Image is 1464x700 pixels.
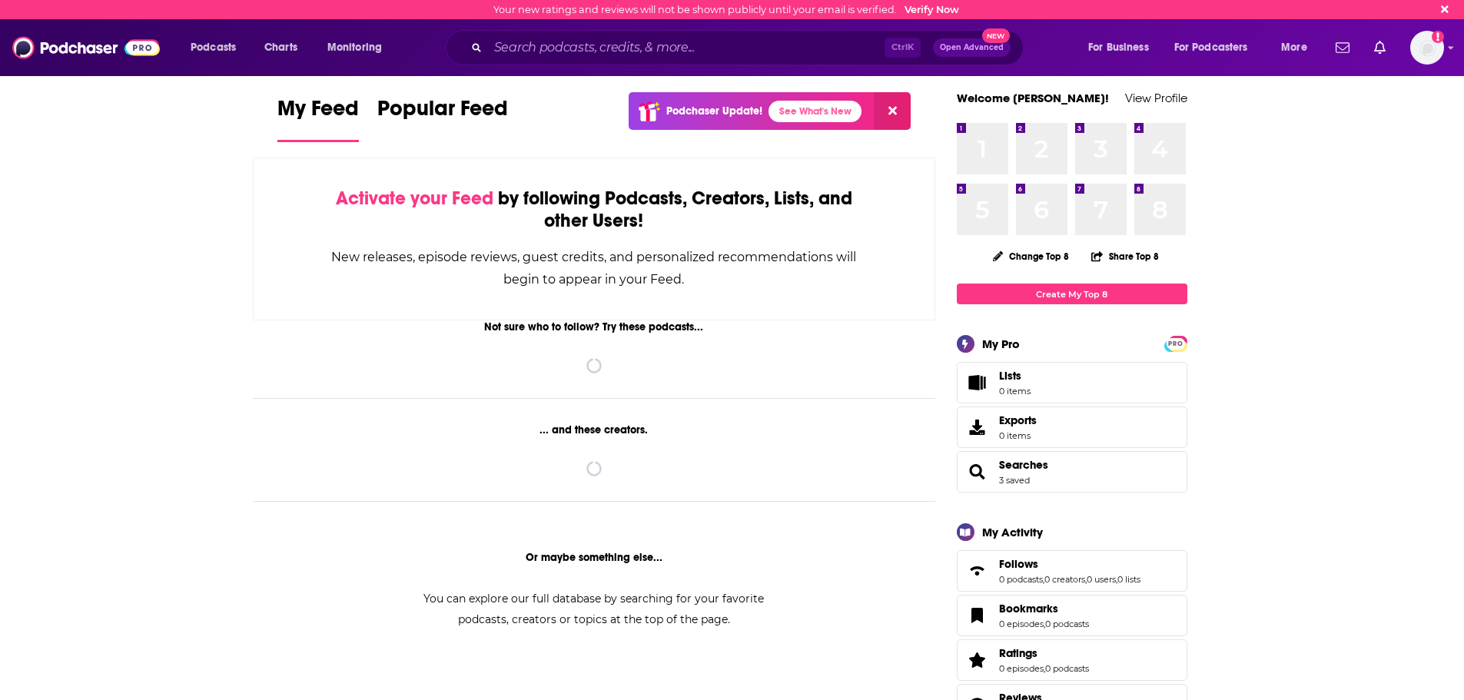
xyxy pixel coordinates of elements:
span: , [1044,663,1045,674]
span: Lists [962,372,993,393]
span: PRO [1167,338,1185,350]
span: For Podcasters [1174,37,1248,58]
button: open menu [1164,35,1270,60]
a: Show notifications dropdown [1330,35,1356,61]
svg: Email not verified [1432,31,1444,43]
a: Create My Top 8 [957,284,1187,304]
span: 0 items [999,430,1037,441]
a: Bookmarks [962,605,993,626]
span: Podcasts [191,37,236,58]
span: , [1043,574,1044,585]
span: Open Advanced [940,44,1004,51]
p: Podchaser Update! [666,105,762,118]
img: User Profile [1410,31,1444,65]
button: Open AdvancedNew [933,38,1011,57]
a: View Profile [1125,91,1187,105]
div: New releases, episode reviews, guest credits, and personalized recommendations will begin to appe... [330,246,858,290]
button: open menu [1270,35,1326,60]
span: Exports [999,413,1037,427]
span: New [982,28,1010,43]
span: Lists [999,369,1031,383]
span: Follows [957,550,1187,592]
a: Searches [962,461,993,483]
div: My Activity [982,525,1043,539]
button: Show profile menu [1410,31,1444,65]
a: PRO [1167,337,1185,349]
a: Ratings [999,646,1089,660]
span: Popular Feed [377,95,508,131]
a: 0 episodes [999,663,1044,674]
a: 0 episodes [999,619,1044,629]
span: Follows [999,557,1038,571]
a: Welcome [PERSON_NAME]! [957,91,1109,105]
span: Exports [962,416,993,438]
a: Charts [254,35,307,60]
span: Lists [999,369,1021,383]
span: 0 items [999,386,1031,396]
a: Bookmarks [999,602,1089,615]
span: Ratings [999,646,1037,660]
span: , [1116,574,1117,585]
a: My Feed [277,95,359,142]
a: See What's New [769,101,861,122]
img: Podchaser - Follow, Share and Rate Podcasts [12,33,160,62]
span: Activate your Feed [336,187,493,210]
div: Or maybe something else... [253,551,936,564]
a: Follows [999,557,1140,571]
div: by following Podcasts, Creators, Lists, and other Users! [330,187,858,232]
span: Logged in as ahusic2015 [1410,31,1444,65]
a: 0 podcasts [1045,663,1089,674]
a: Show notifications dropdown [1368,35,1392,61]
div: Search podcasts, credits, & more... [460,30,1038,65]
input: Search podcasts, credits, & more... [488,35,885,60]
a: Searches [999,458,1048,472]
button: Share Top 8 [1091,241,1160,271]
a: 0 creators [1044,574,1085,585]
span: More [1281,37,1307,58]
button: Change Top 8 [984,247,1079,266]
a: 0 podcasts [999,574,1043,585]
a: Exports [957,406,1187,448]
a: Popular Feed [377,95,508,142]
span: Monitoring [327,37,382,58]
span: Bookmarks [957,595,1187,636]
div: ... and these creators. [253,423,936,436]
span: My Feed [277,95,359,131]
button: open menu [180,35,256,60]
span: Ratings [957,639,1187,681]
span: Bookmarks [999,602,1058,615]
a: 0 users [1087,574,1116,585]
div: You can explore our full database by searching for your favorite podcasts, creators or topics at ... [405,589,783,630]
a: 0 lists [1117,574,1140,585]
span: , [1044,619,1045,629]
a: Verify Now [905,4,959,15]
a: 0 podcasts [1045,619,1089,629]
span: For Business [1088,37,1149,58]
div: My Pro [982,337,1020,351]
button: open menu [317,35,402,60]
button: open menu [1077,35,1168,60]
div: Your new ratings and reviews will not be shown publicly until your email is verified. [493,4,959,15]
span: Ctrl K [885,38,921,58]
a: Lists [957,362,1187,403]
div: Not sure who to follow? Try these podcasts... [253,320,936,333]
a: 3 saved [999,475,1030,486]
a: Follows [962,560,993,582]
span: , [1085,574,1087,585]
span: Charts [264,37,297,58]
span: Searches [957,451,1187,493]
a: Ratings [962,649,993,671]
